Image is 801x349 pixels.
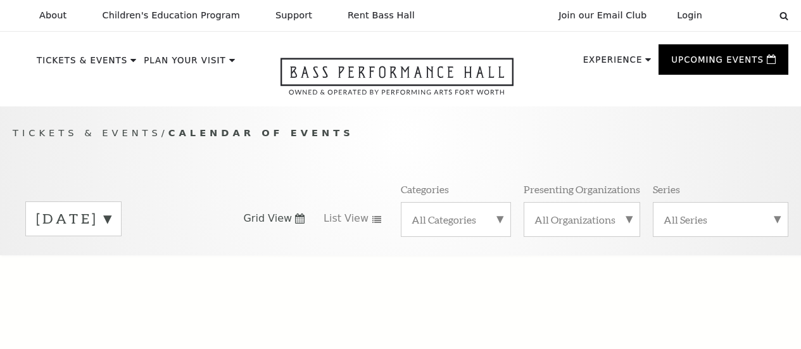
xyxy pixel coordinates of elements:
label: All Organizations [534,213,629,226]
span: Calendar of Events [168,127,354,138]
p: / [13,125,788,141]
p: Support [275,10,312,21]
label: [DATE] [36,209,111,229]
label: All Series [664,213,778,226]
label: All Categories [412,213,501,226]
p: Experience [583,56,643,71]
p: Presenting Organizations [524,182,640,196]
p: Children's Education Program [102,10,240,21]
span: List View [324,212,369,225]
p: About [39,10,66,21]
p: Plan Your Visit [144,56,226,72]
p: Categories [401,182,449,196]
p: Rent Bass Hall [348,10,415,21]
span: Tickets & Events [13,127,161,138]
p: Upcoming Events [671,56,764,71]
p: Tickets & Events [37,56,127,72]
span: Grid View [243,212,292,225]
select: Select: [722,10,767,22]
p: Series [653,182,680,196]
